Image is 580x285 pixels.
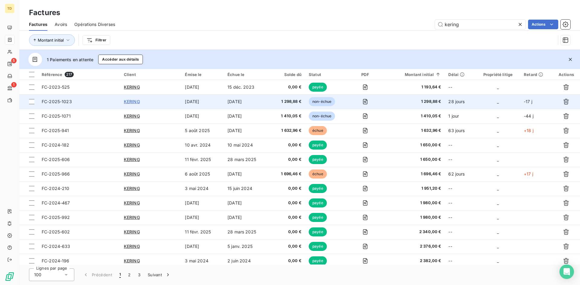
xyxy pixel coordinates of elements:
span: FC-2025-1071 [42,113,71,119]
span: 0,00 € [271,84,301,90]
span: +18 j [524,128,533,133]
div: Échue le [227,72,264,77]
span: KERING [124,157,140,162]
span: FC-2025-941 [42,128,69,133]
span: 1 951,20 € [387,185,441,192]
span: échue [309,126,327,135]
span: 0,00 € [271,214,301,220]
span: échue [309,169,327,179]
button: Filtrer [82,35,110,45]
span: Factures [29,21,47,27]
td: 10 avr. 2024 [181,138,224,152]
div: Actions [556,72,576,77]
td: -- [445,152,475,167]
span: KERING [124,99,140,104]
span: FC-2025-966 [42,171,70,176]
span: 1 632,96 € [387,128,441,134]
span: Opérations Diverses [74,21,115,27]
div: Montant initial [387,72,441,77]
td: [DATE] [181,239,224,254]
span: 100 [34,272,41,278]
span: 1 980,00 € [387,214,441,220]
span: payée [309,83,327,92]
td: -- [445,254,475,268]
span: 1 410,05 € [271,113,301,119]
span: 1 Paiements en attente [47,56,93,63]
td: -- [445,196,475,210]
span: FC-2025-992 [42,215,70,220]
td: 11 févr. 2025 [181,152,224,167]
span: Avoirs [55,21,67,27]
input: Rechercher [435,20,526,29]
div: Émise le [185,72,220,77]
td: 3 mai 2024 [181,181,224,196]
span: 0,00 € [271,243,301,249]
td: [DATE] [181,196,224,210]
span: 217 [65,72,73,77]
span: 0,00 € [271,258,301,264]
td: 15 juin 2024 [224,181,267,196]
td: 28 jours [445,94,475,109]
span: 1 [119,272,121,278]
span: _ [497,229,499,234]
span: FC-2025-1023 [42,99,72,104]
td: 28 mars 2025 [224,152,267,167]
span: 1 980,00 € [387,200,441,206]
span: non-échue [309,97,335,106]
span: 1 [11,82,17,87]
span: Référence [42,72,62,77]
span: payée [309,213,327,222]
span: KERING [124,186,140,191]
span: _ [497,142,499,147]
td: [DATE] [181,210,224,225]
span: 1 193,64 € [387,84,441,90]
span: payée [309,184,327,193]
span: _ [497,128,499,133]
td: 10 mai 2024 [224,138,267,152]
span: _ [497,113,499,119]
span: 1 298,88 € [387,99,441,105]
span: KERING [124,142,140,147]
span: KERING [124,84,140,90]
span: _ [497,84,499,90]
div: Client [124,72,178,77]
td: -- [445,225,475,239]
button: Suivant [144,268,175,281]
span: KERING [124,244,140,249]
td: -- [445,80,475,94]
td: [DATE] [181,109,224,123]
td: [DATE] [224,167,267,181]
span: FC-2024-196 [42,258,69,263]
span: _ [497,200,499,205]
span: 5 [11,58,17,63]
div: Propriété litige [479,72,517,77]
span: 2 340,00 € [387,229,441,235]
td: -- [445,239,475,254]
td: [DATE] [224,94,267,109]
button: Montant initial [29,34,75,46]
span: payée [309,198,327,207]
span: KERING [124,200,140,205]
button: Accéder aux détails [98,55,143,64]
span: Montant initial [38,38,64,43]
span: 1 696,46 € [387,171,441,177]
span: _ [497,215,499,220]
button: Précédent [79,268,116,281]
span: 1 298,88 € [271,99,301,105]
span: +17 j [524,171,533,176]
span: payée [309,256,327,265]
span: _ [497,186,499,191]
span: _ [497,99,499,104]
span: 0,00 € [271,200,301,206]
div: Statut [309,72,344,77]
div: Solde dû [271,72,301,77]
span: FC-2024-182 [42,142,69,147]
td: 15 déc. 2023 [224,80,267,94]
span: 2 382,00 € [387,258,441,264]
td: -- [445,210,475,225]
span: 1 650,00 € [387,142,441,148]
span: -44 j [524,113,533,119]
button: 2 [124,268,134,281]
td: [DATE] [224,123,267,138]
span: FC-2024-633 [42,244,70,249]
